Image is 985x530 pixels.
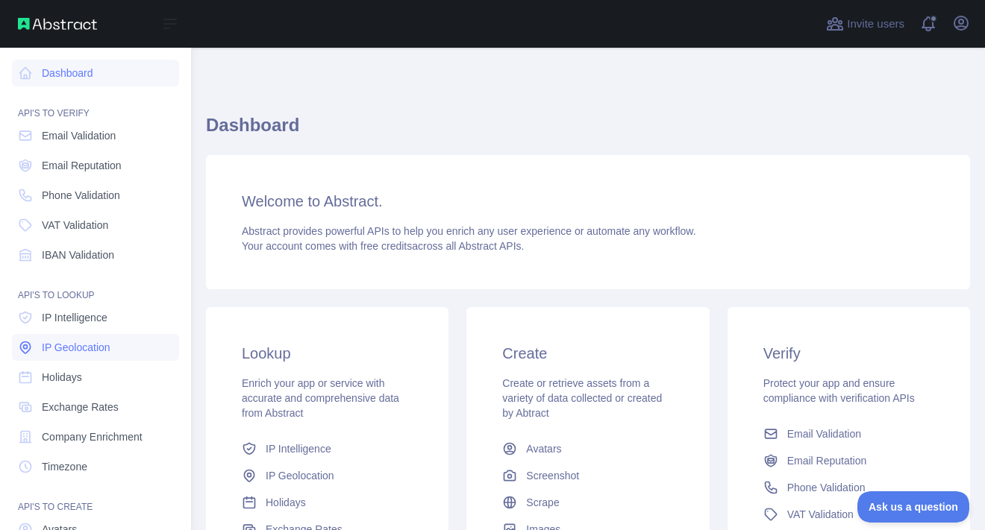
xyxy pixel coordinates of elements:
span: Invite users [847,16,904,33]
span: Protect your app and ensure compliance with verification APIs [763,377,915,404]
h3: Welcome to Abstract. [242,191,934,212]
span: IP Intelligence [42,310,107,325]
a: Dashboard [12,60,179,86]
span: Timezone [42,459,87,474]
iframe: Toggle Customer Support [857,491,970,523]
span: Email Validation [42,128,116,143]
a: VAT Validation [12,212,179,239]
a: Email Validation [12,122,179,149]
a: Phone Validation [757,474,940,501]
div: API'S TO CREATE [12,483,179,513]
span: Screenshot [526,468,579,483]
span: IP Intelligence [266,441,331,456]
span: Create or retrieve assets from a variety of data collected or created by Abtract [502,377,662,419]
span: VAT Validation [787,507,854,522]
a: Timezone [12,453,179,480]
span: IP Geolocation [42,340,110,355]
span: Holidays [42,370,82,385]
a: VAT Validation [757,501,940,528]
span: free credits [360,240,412,252]
h3: Lookup [242,343,413,364]
a: Scrape [496,489,679,516]
a: Exchange Rates [12,394,179,420]
a: Email Reputation [12,152,179,179]
h3: Verify [763,343,934,364]
a: Avatars [496,435,679,462]
span: Scrape [526,495,559,510]
span: Email Reputation [42,158,122,173]
span: Exchange Rates [42,400,119,414]
span: Company Enrichment [42,429,143,444]
h3: Create [502,343,673,364]
a: IP Geolocation [236,462,419,489]
span: Phone Validation [42,188,120,203]
span: IBAN Validation [42,247,114,262]
span: Holidays [266,495,306,510]
a: IP Intelligence [12,304,179,331]
span: IP Geolocation [266,468,334,483]
a: Holidays [236,489,419,516]
h1: Dashboard [206,113,970,149]
a: Email Validation [757,420,940,447]
a: Company Enrichment [12,423,179,450]
img: Abstract API [18,18,97,30]
span: Phone Validation [787,480,866,495]
span: Abstract provides powerful APIs to help you enrich any user experience or automate any workflow. [242,225,696,237]
a: IP Intelligence [236,435,419,462]
span: VAT Validation [42,218,108,233]
a: IP Geolocation [12,334,179,361]
button: Invite users [823,12,907,36]
a: Holidays [12,364,179,391]
a: Phone Validation [12,182,179,209]
a: Screenshot [496,462,679,489]
span: Email Validation [787,426,861,441]
a: IBAN Validation [12,242,179,268]
span: Avatars [526,441,561,456]
div: API'S TO LOOKUP [12,271,179,301]
span: Enrich your app or service with accurate and comprehensive data from Abstract [242,377,399,419]
div: API'S TO VERIFY [12,89,179,119]
span: Your account comes with across all Abstract APIs. [242,240,524,252]
a: Email Reputation [757,447,940,474]
span: Email Reputation [787,453,867,468]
